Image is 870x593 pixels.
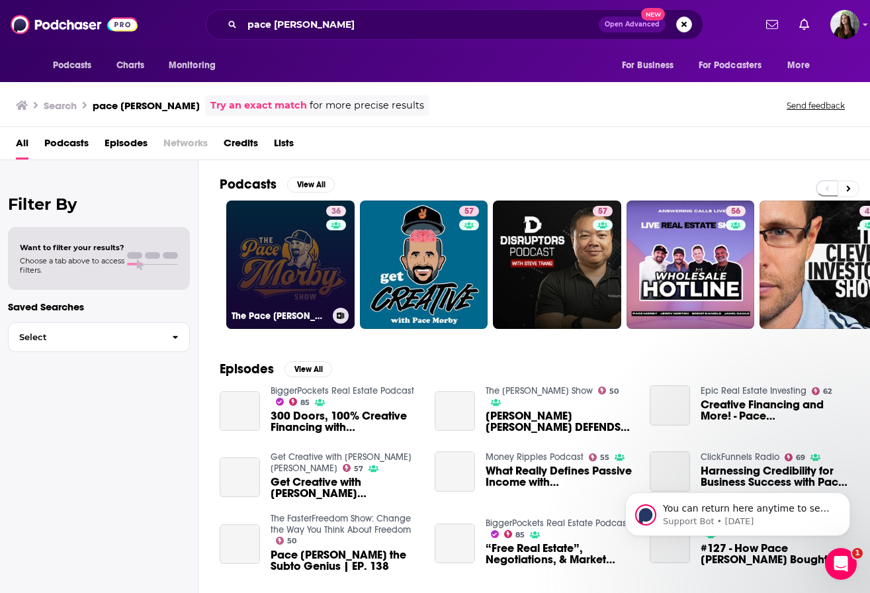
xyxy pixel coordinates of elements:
[613,53,691,78] button: open menu
[210,98,307,113] a: Try an exact match
[589,453,610,461] a: 55
[493,201,621,329] a: 57
[310,98,424,113] span: for more precise results
[486,543,634,565] span: “Free Real Estate”, Negotiations, & Market Cycles | 'Takeover' [PERSON_NAME] [PERSON_NAME]
[785,453,806,461] a: 69
[622,56,674,75] span: For Business
[486,410,634,433] a: Pace Morby DEFENDS Subject To Investing | Tribe Of Millionaires Ep. 373 | Pace Morby
[271,549,419,572] a: Pace Morby the Subto Genius | EP. 138
[44,99,77,112] h3: Search
[605,465,870,557] iframe: Intercom notifications message
[796,455,805,461] span: 69
[108,53,153,78] a: Charts
[593,206,613,216] a: 57
[435,451,475,492] a: What Really Defines Passive Income with Pace Morby
[690,53,781,78] button: open menu
[220,457,260,498] a: Get Creative with Pace Morby & Jermey Davis
[224,132,258,160] a: Credits
[276,537,297,545] a: 50
[271,385,414,396] a: BiggerPockets Real Estate Podcast
[699,56,762,75] span: For Podcasters
[627,201,755,329] a: 56
[232,310,327,322] h3: The Pace [PERSON_NAME] Show
[44,53,109,78] button: open menu
[830,10,859,39] span: Logged in as bnmartinn
[761,13,783,36] a: Show notifications dropdown
[44,132,89,160] a: Podcasts
[271,451,412,474] a: Get Creative with Pace Morby
[701,385,806,396] a: Epic Real Estate Investing
[830,10,859,39] button: Show profile menu
[609,388,619,394] span: 50
[486,543,634,565] a: “Free Real Estate”, Negotiations, & Market Cycles | 'Takeover' Ep w Pace Morby
[163,132,208,160] span: Networks
[206,9,703,40] div: Search podcasts, credits, & more...
[641,8,665,21] span: New
[169,56,216,75] span: Monitoring
[650,385,690,426] a: Creative Financing and More! - Pace Morby
[226,201,355,329] a: 36The Pace [PERSON_NAME] Show
[271,477,419,499] span: Get Creative with [PERSON_NAME] [PERSON_NAME] & [PERSON_NAME]
[459,206,479,216] a: 57
[504,530,525,538] a: 85
[486,451,584,463] a: Money Ripples Podcast
[220,361,274,377] h2: Episodes
[220,391,260,432] a: 300 Doors, 100% Creative Financing with Pace Morby
[599,17,666,32] button: Open AdvancedNew
[360,201,488,329] a: 57
[486,465,634,488] span: What Really Defines Passive Income with [PERSON_NAME] [PERSON_NAME]
[20,256,124,275] span: Choose a tab above to access filters.
[274,132,294,160] a: Lists
[220,524,260,565] a: Pace Morby the Subto Genius | EP. 138
[159,53,233,78] button: open menu
[284,361,332,377] button: View All
[825,548,857,580] iframe: Intercom live chat
[823,388,832,394] span: 62
[271,410,419,433] span: 300 Doors, 100% Creative Financing with [PERSON_NAME] [PERSON_NAME]
[271,549,419,572] span: Pace [PERSON_NAME] the Subto Genius | EP. 138
[220,176,277,193] h2: Podcasts
[464,205,474,218] span: 57
[8,322,190,352] button: Select
[105,132,148,160] span: Episodes
[354,466,363,472] span: 57
[331,205,341,218] span: 36
[435,524,475,564] a: “Free Real Estate”, Negotiations, & Market Cycles | 'Takeover' Ep w Pace Morby
[787,56,810,75] span: More
[9,333,161,342] span: Select
[701,399,849,422] a: Creative Financing and More! - Pace Morby
[220,176,335,193] a: PodcastsView All
[53,56,92,75] span: Podcasts
[812,387,832,395] a: 62
[271,477,419,499] a: Get Creative with Pace Morby & Jermey Davis
[830,10,859,39] img: User Profile
[8,195,190,214] h2: Filter By
[11,12,138,37] img: Podchaser - Follow, Share and Rate Podcasts
[701,451,779,463] a: ClickFunnels Radio
[343,464,364,472] a: 57
[598,205,607,218] span: 57
[289,398,310,406] a: 85
[93,99,200,112] h3: pace [PERSON_NAME]
[794,13,814,36] a: Show notifications dropdown
[726,206,746,216] a: 56
[486,385,593,396] a: The Matt King Show
[650,451,690,492] a: Harnessing Credibility for Business Success with Pace Morby - CFR #697
[271,513,411,535] a: The FasterFreedom Show: Change the Way You Think About Freedom
[271,410,419,433] a: 300 Doors, 100% Creative Financing with Pace Morby
[300,400,310,406] span: 85
[515,532,525,538] span: 85
[287,177,335,193] button: View All
[435,391,475,432] a: Pace Morby DEFENDS Subject To Investing | Tribe Of Millionaires Ep. 373 | Pace Morby
[16,132,28,160] a: All
[852,548,863,559] span: 1
[20,243,124,252] span: Want to filter your results?
[220,361,332,377] a: EpisodesView All
[701,399,849,422] span: Creative Financing and More! - Pace [PERSON_NAME]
